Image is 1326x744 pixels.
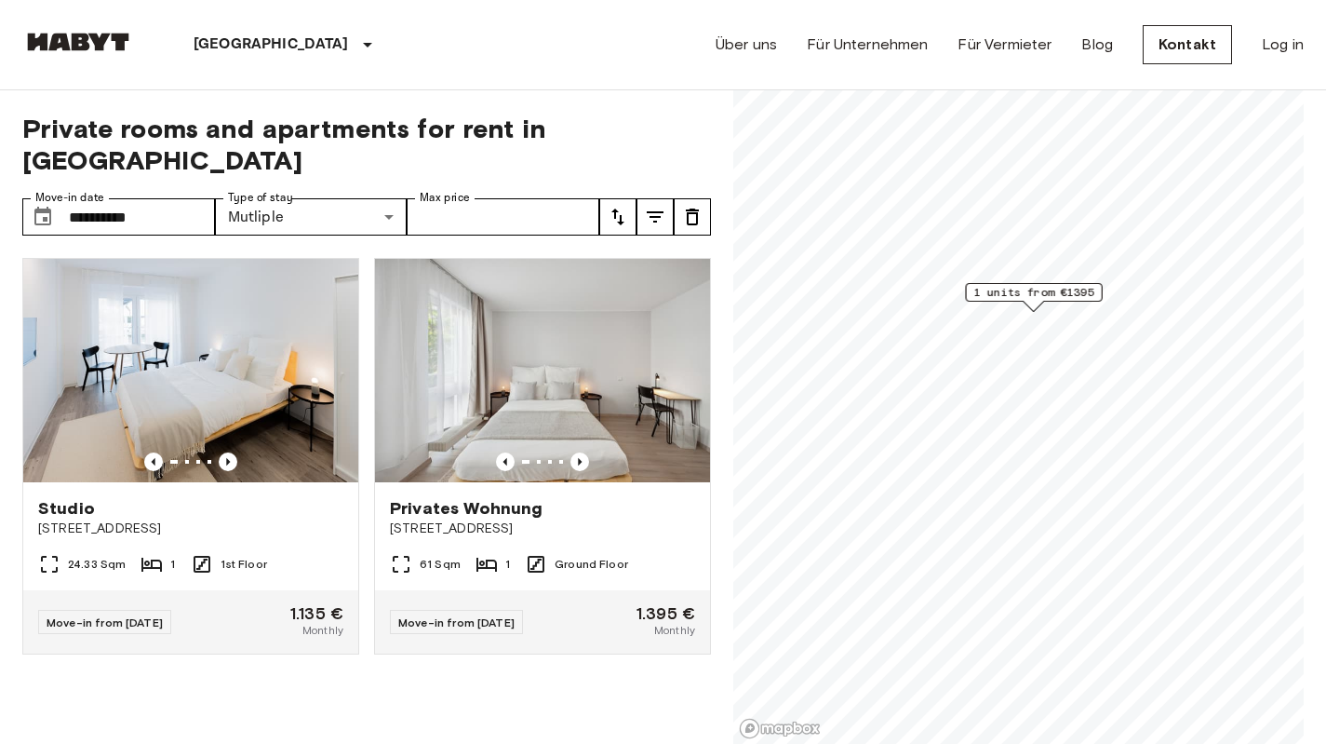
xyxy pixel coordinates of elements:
a: Für Unternehmen [807,34,928,56]
p: [GEOGRAPHIC_DATA] [194,34,349,56]
button: Previous image [219,453,237,471]
span: 1.135 € [290,605,343,622]
span: 1 units from €1395 [974,284,1094,301]
a: Mapbox logo [739,718,821,739]
span: Monthly [654,622,695,639]
button: Previous image [570,453,589,471]
span: 61 Sqm [420,556,461,573]
img: Habyt [22,33,134,51]
span: Monthly [302,622,343,639]
div: Map marker [966,283,1103,312]
span: 24.33 Sqm [68,556,126,573]
span: Studio [38,497,95,520]
span: 1st Floor [221,556,267,573]
span: Move-in from [DATE] [47,615,163,629]
a: Kontakt [1143,25,1232,64]
a: Über uns [716,34,777,56]
span: Privates Wohnung [390,497,542,520]
button: tune [636,198,674,236]
button: Choose date, selected date is 1 Dec 2025 [24,198,61,236]
a: Log in [1262,34,1304,56]
label: Type of stay [228,190,293,206]
img: Marketing picture of unit DE-04-001-010-01H [23,259,358,482]
a: Marketing picture of unit DE-04-070-032-01Previous imagePrevious imagePrivates Wohnung[STREET_ADD... [374,258,711,655]
img: Marketing picture of unit DE-04-070-032-01 [375,259,710,482]
span: 1 [505,556,510,573]
a: Marketing picture of unit DE-04-001-010-01HPrevious imagePrevious imageStudio[STREET_ADDRESS]24.3... [22,258,359,655]
label: Move-in date [35,190,104,206]
span: [STREET_ADDRESS] [38,520,343,538]
a: Für Vermieter [958,34,1051,56]
div: Mutliple [215,198,408,236]
span: Ground Floor [555,556,628,573]
label: Max price [420,190,470,206]
button: tune [674,198,711,236]
button: Previous image [496,453,515,471]
button: tune [599,198,636,236]
span: [STREET_ADDRESS] [390,520,695,538]
span: 1.395 € [636,605,695,622]
button: Previous image [144,453,163,471]
span: Move-in from [DATE] [398,615,515,629]
span: 1 [170,556,175,573]
a: Blog [1081,34,1113,56]
span: Private rooms and apartments for rent in [GEOGRAPHIC_DATA] [22,113,711,176]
